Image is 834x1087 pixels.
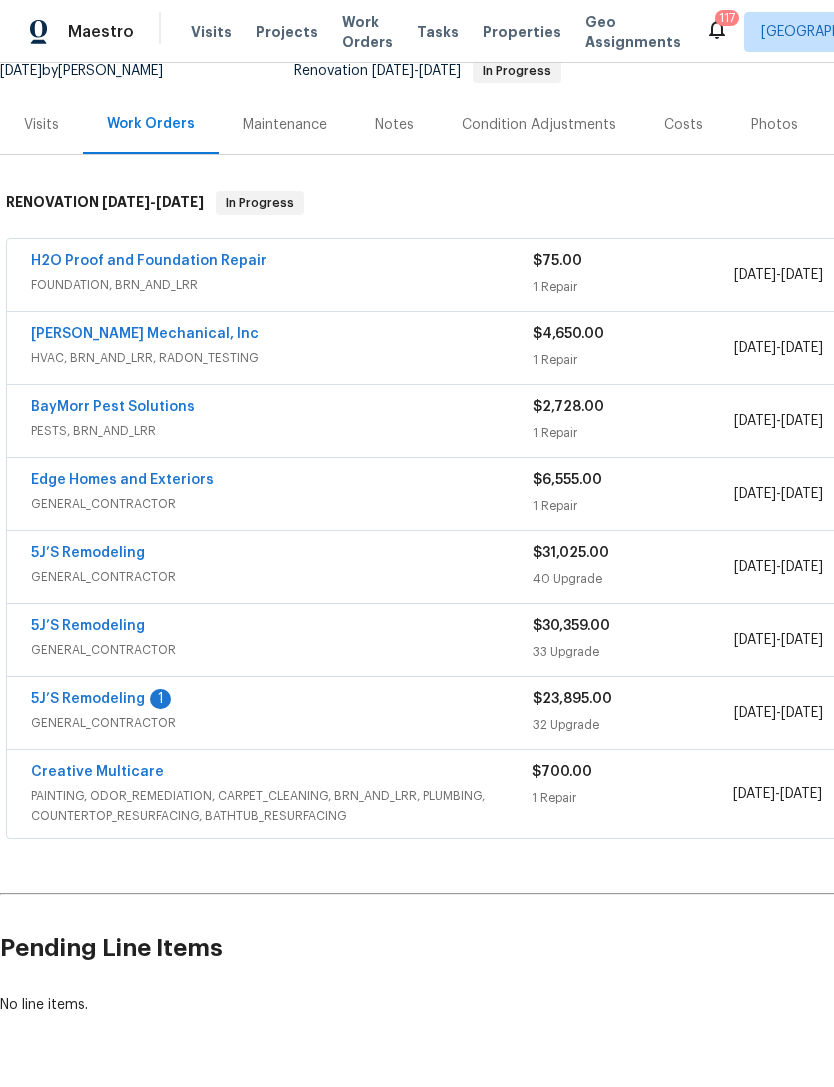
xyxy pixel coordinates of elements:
[781,414,823,428] span: [DATE]
[532,788,732,808] div: 1 Repair
[533,400,604,414] span: $2,728.00
[781,633,823,647] span: [DATE]
[256,22,318,42] span: Projects
[156,195,204,209] span: [DATE]
[734,484,823,504] span: -
[734,703,823,723] span: -
[733,787,775,801] span: [DATE]
[243,115,327,135] div: Maintenance
[734,560,776,574] span: [DATE]
[533,277,734,297] div: 1 Repair
[31,546,145,560] a: 5J’S Remodeling
[733,784,822,804] span: -
[719,8,735,28] div: 117
[150,689,171,709] div: 1
[417,25,459,39] span: Tasks
[533,350,734,370] div: 1 Repair
[31,692,145,706] a: 5J’S Remodeling
[31,786,532,826] span: PAINTING, ODOR_REMEDIATION, CARPET_CLEANING, BRN_AND_LRR, PLUMBING, COUNTERTOP_RESURFACING, BATHT...
[781,341,823,355] span: [DATE]
[68,22,134,42] span: Maestro
[780,787,822,801] span: [DATE]
[734,265,823,285] span: -
[372,64,461,78] span: -
[31,275,533,295] span: FOUNDATION, BRN_AND_LRR
[462,115,616,135] div: Condition Adjustments
[24,115,59,135] div: Visits
[734,633,776,647] span: [DATE]
[6,191,204,215] h6: RENOVATION
[218,193,302,213] span: In Progress
[585,12,681,52] span: Geo Assignments
[734,557,823,577] span: -
[734,630,823,650] span: -
[102,195,204,209] span: -
[483,22,561,42] span: Properties
[31,494,533,514] span: GENERAL_CONTRACTOR
[31,567,533,587] span: GENERAL_CONTRACTOR
[475,65,559,77] span: In Progress
[781,487,823,501] span: [DATE]
[781,706,823,720] span: [DATE]
[532,765,592,779] span: $700.00
[734,338,823,358] span: -
[781,560,823,574] span: [DATE]
[664,115,703,135] div: Costs
[31,765,164,779] a: Creative Multicare
[31,713,533,733] span: GENERAL_CONTRACTOR
[734,411,823,431] span: -
[751,115,798,135] div: Photos
[419,64,461,78] span: [DATE]
[31,619,145,633] a: 5J’S Remodeling
[533,692,612,706] span: $23,895.00
[294,64,561,78] span: Renovation
[31,640,533,660] span: GENERAL_CONTRACTOR
[375,115,414,135] div: Notes
[533,715,734,735] div: 32 Upgrade
[533,496,734,516] div: 1 Repair
[734,706,776,720] span: [DATE]
[31,473,214,487] a: Edge Homes and Exteriors
[734,268,776,282] span: [DATE]
[533,546,609,560] span: $31,025.00
[734,487,776,501] span: [DATE]
[533,569,734,589] div: 40 Upgrade
[734,341,776,355] span: [DATE]
[533,423,734,443] div: 1 Repair
[342,12,393,52] span: Work Orders
[31,327,259,341] a: [PERSON_NAME] Mechanical, Inc
[372,64,414,78] span: [DATE]
[191,22,232,42] span: Visits
[734,414,776,428] span: [DATE]
[533,254,582,268] span: $75.00
[533,327,604,341] span: $4,650.00
[533,642,734,662] div: 33 Upgrade
[781,268,823,282] span: [DATE]
[533,619,610,633] span: $30,359.00
[533,473,602,487] span: $6,555.00
[31,400,195,414] a: BayMorr Pest Solutions
[107,114,195,134] div: Work Orders
[31,421,533,441] span: PESTS, BRN_AND_LRR
[31,254,267,268] a: H2O Proof and Foundation Repair
[31,348,533,368] span: HVAC, BRN_AND_LRR, RADON_TESTING
[102,195,150,209] span: [DATE]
